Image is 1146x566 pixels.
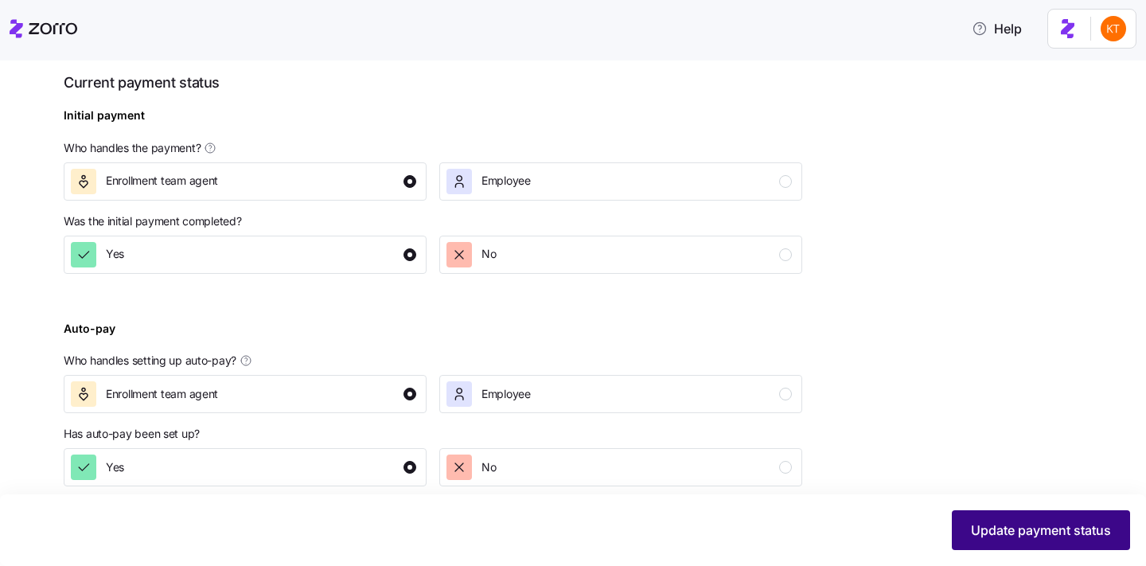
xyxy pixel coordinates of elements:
span: No [481,459,496,475]
span: Yes [106,459,124,475]
span: Employee [481,386,531,402]
img: aad2ddc74cf02b1998d54877cdc71599 [1101,16,1126,41]
span: Was the initial payment completed? [64,213,241,229]
span: Yes [106,246,124,262]
button: Update payment status [952,510,1130,550]
div: Initial payment [64,107,145,137]
span: Who handles setting up auto-pay? [64,353,236,369]
span: Help [972,19,1022,38]
span: Employee [481,173,531,189]
span: Who handles the payment? [64,140,201,156]
span: Update payment status [971,521,1111,540]
span: Has auto-pay been set up? [64,426,200,442]
span: No [481,246,496,262]
span: Enrollment team agent [106,386,218,402]
div: Auto-pay [64,320,115,350]
button: Help [959,13,1035,45]
span: Enrollment team agent [106,173,218,189]
h3: Current payment status [64,72,802,92]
